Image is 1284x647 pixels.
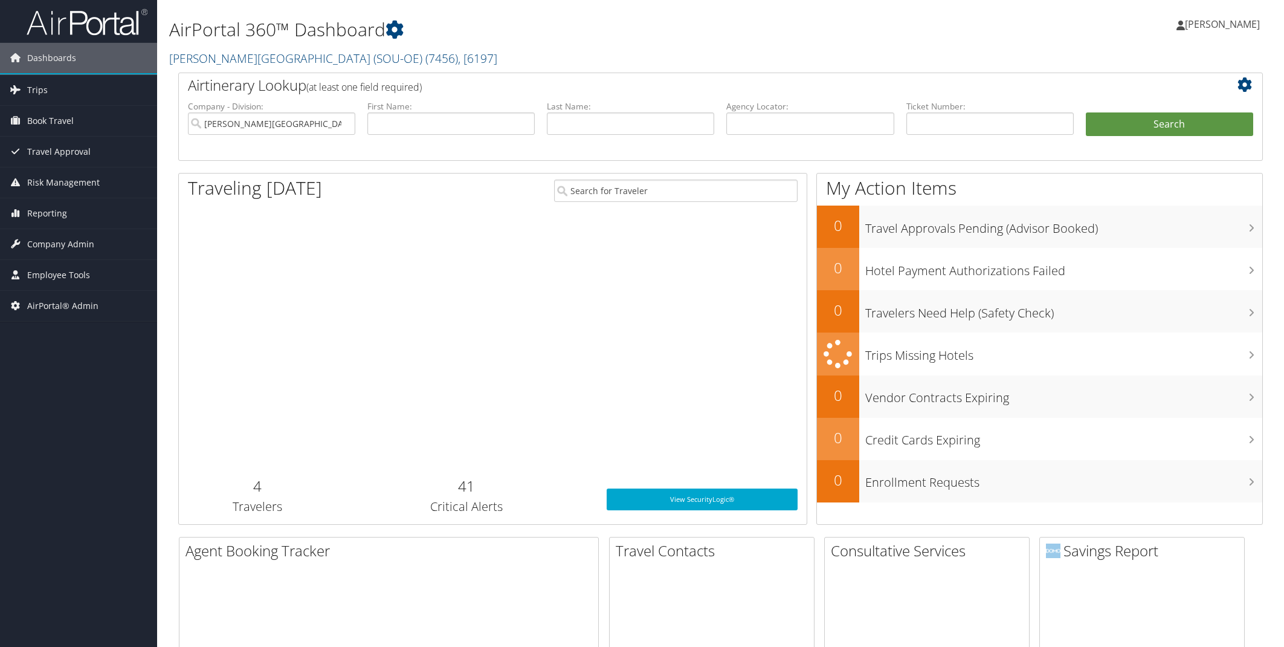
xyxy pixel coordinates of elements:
a: [PERSON_NAME] [1176,6,1272,42]
h3: Critical Alerts [345,498,589,515]
h2: 0 [817,470,859,490]
h2: Consultative Services [831,541,1029,561]
label: Ticket Number: [906,100,1074,112]
span: Company Admin [27,229,94,259]
span: Employee Tools [27,260,90,290]
span: [PERSON_NAME] [1185,18,1260,31]
a: 0Hotel Payment Authorizations Failed [817,248,1262,290]
span: ( 7456 ) [425,50,458,67]
span: Dashboards [27,43,76,73]
label: Agency Locator: [726,100,894,112]
h3: Travel Approvals Pending (Advisor Booked) [865,214,1262,237]
h2: 0 [817,215,859,236]
input: Search for Traveler [554,180,798,202]
a: View SecurityLogic® [607,489,798,510]
h2: 0 [817,428,859,448]
h2: Airtinerary Lookup [188,75,1163,96]
button: Search [1086,112,1253,137]
label: Last Name: [547,100,714,112]
a: 0Travelers Need Help (Safety Check) [817,290,1262,333]
span: Risk Management [27,167,100,198]
h2: 0 [817,385,859,406]
h2: Travel Contacts [616,541,814,561]
a: 0Enrollment Requests [817,460,1262,502]
h3: Credit Cards Expiring [865,426,1262,449]
span: AirPortal® Admin [27,291,98,321]
h3: Travelers [188,498,327,515]
span: Travel Approval [27,137,91,167]
h3: Hotel Payment Authorizations Failed [865,256,1262,279]
a: Trips Missing Hotels [817,333,1262,376]
a: [PERSON_NAME][GEOGRAPHIC_DATA] (SOU-OE) [169,50,497,67]
h3: Trips Missing Hotels [865,341,1262,364]
a: 0Vendor Contracts Expiring [817,376,1262,418]
h2: 4 [188,476,327,496]
a: 0Credit Cards Expiring [817,418,1262,460]
h2: 0 [817,300,859,320]
img: airportal-logo.png [27,8,147,36]
label: Company - Division: [188,100,355,112]
h3: Enrollment Requests [865,468,1262,491]
span: Book Travel [27,106,74,136]
span: Reporting [27,198,67,229]
span: , [ 6197 ] [458,50,497,67]
h1: AirPortal 360™ Dashboard [169,17,905,42]
img: domo-logo.png [1046,544,1060,558]
h1: My Action Items [817,175,1262,201]
h2: Savings Report [1046,541,1244,561]
a: 0Travel Approvals Pending (Advisor Booked) [817,206,1262,248]
span: Trips [27,75,48,105]
label: First Name: [367,100,535,112]
h1: Traveling [DATE] [188,175,322,201]
h2: 41 [345,476,589,496]
h2: 0 [817,258,859,278]
h3: Vendor Contracts Expiring [865,383,1262,406]
span: (at least one field required) [306,80,422,94]
h3: Travelers Need Help (Safety Check) [865,299,1262,322]
h2: Agent Booking Tracker [186,541,598,561]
